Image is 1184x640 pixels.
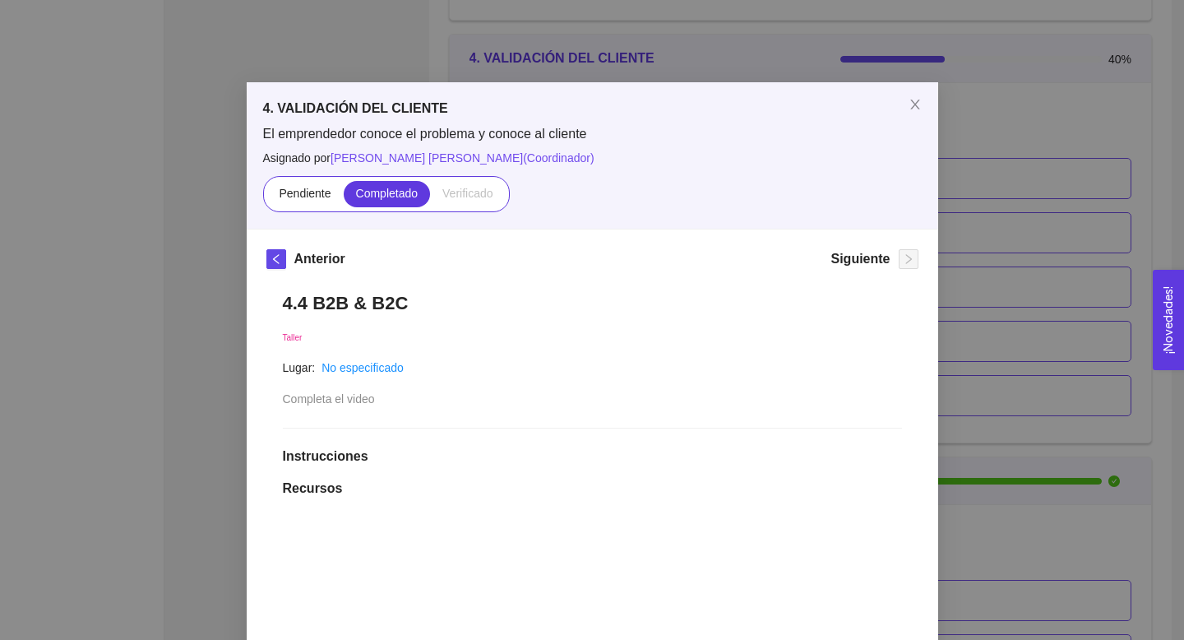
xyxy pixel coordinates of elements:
[283,333,303,342] span: Taller
[909,98,922,111] span: close
[294,249,345,269] h5: Anterior
[283,480,902,497] h1: Recursos
[830,249,890,269] h5: Siguiente
[283,448,902,465] h1: Instrucciones
[892,82,938,128] button: Close
[1153,270,1184,370] button: Open Feedback Widget
[263,99,922,118] h5: 4. VALIDACIÓN DEL CLIENTE
[442,187,493,200] span: Verificado
[279,187,331,200] span: Pendiente
[283,292,902,314] h1: 4.4 B2B & B2C
[267,253,285,265] span: left
[263,125,922,143] span: El emprendedor conoce el problema y conoce al cliente
[899,249,918,269] button: right
[266,249,286,269] button: left
[283,359,316,377] article: Lugar:
[331,151,594,165] span: [PERSON_NAME] [PERSON_NAME] ( Coordinador )
[283,392,375,406] span: Completa el video
[263,149,922,167] span: Asignado por
[356,187,419,200] span: Completado
[321,361,404,374] a: No especificado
